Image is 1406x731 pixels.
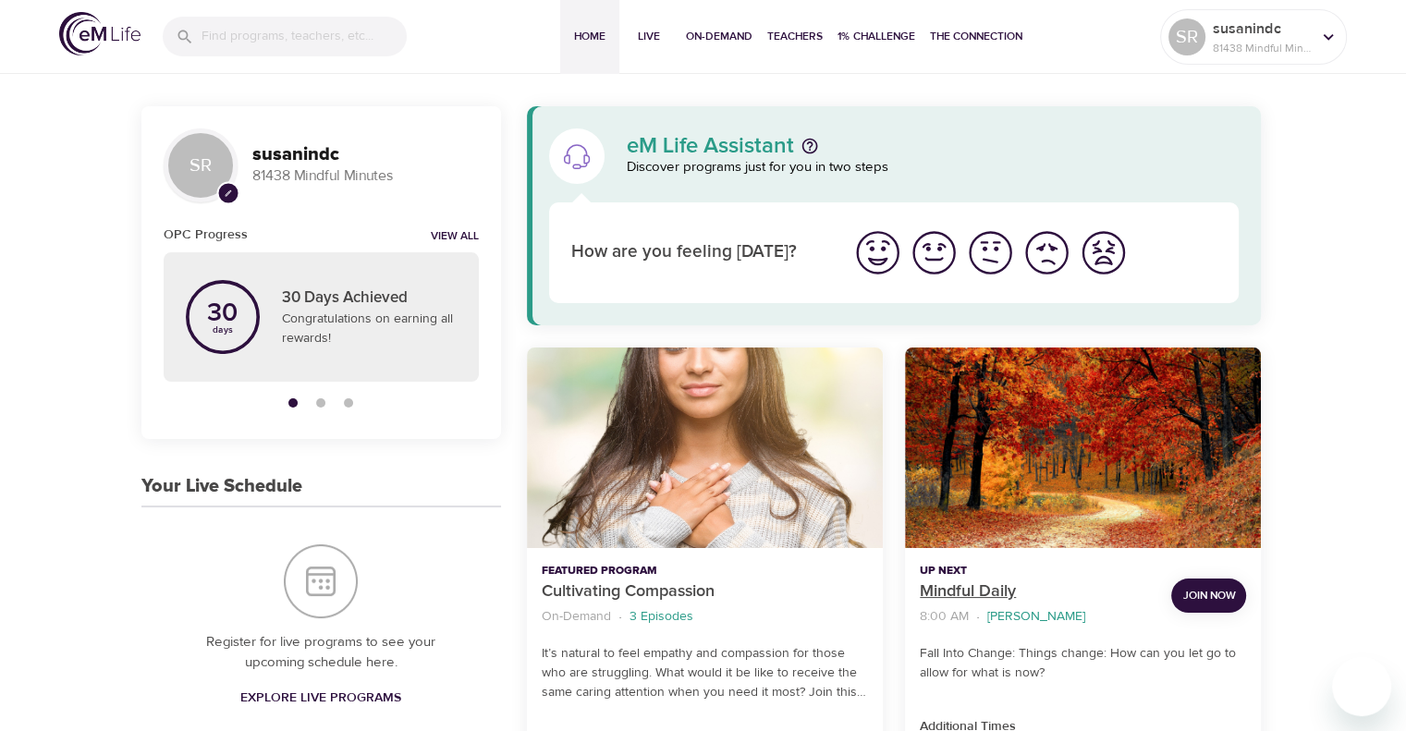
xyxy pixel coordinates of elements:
[284,544,358,618] img: Your Live Schedule
[920,604,1156,629] nav: breadcrumb
[976,604,980,629] li: ·
[542,563,868,579] p: Featured Program
[837,27,915,46] span: 1% Challenge
[252,165,479,187] p: 81438 Mindful Minutes
[850,225,906,281] button: I'm feeling great
[686,27,752,46] span: On-Demand
[906,225,962,281] button: I'm feeling good
[1019,225,1075,281] button: I'm feeling bad
[542,579,868,604] p: Cultivating Compassion
[207,326,238,334] p: days
[920,607,969,627] p: 8:00 AM
[542,607,611,627] p: On-Demand
[930,27,1022,46] span: The Connection
[965,227,1016,278] img: ok
[920,563,1156,579] p: Up Next
[59,12,141,55] img: logo
[527,347,883,548] button: Cultivating Compassion
[252,144,479,165] h3: susanindc
[164,225,248,245] h6: OPC Progress
[207,300,238,326] p: 30
[920,644,1246,683] p: Fall Into Change: Things change: How can you let go to allow for what is now?
[282,310,457,348] p: Congratulations on earning all rewards!
[1075,225,1131,281] button: I'm feeling worst
[987,607,1085,627] p: [PERSON_NAME]
[1182,586,1235,605] span: Join Now
[905,347,1261,548] button: Mindful Daily
[852,227,903,278] img: great
[1213,40,1311,56] p: 81438 Mindful Minutes
[909,227,960,278] img: good
[542,644,868,702] p: It’s natural to feel empathy and compassion for those who are struggling. What would it be like t...
[240,687,401,710] span: Explore Live Programs
[1021,227,1072,278] img: bad
[1168,18,1205,55] div: SR
[141,476,302,497] h3: Your Live Schedule
[618,604,622,629] li: ·
[627,27,671,46] span: Live
[178,632,464,674] p: Register for live programs to see your upcoming schedule here.
[962,225,1019,281] button: I'm feeling ok
[431,229,479,245] a: View all notifications
[233,681,409,715] a: Explore Live Programs
[1332,657,1391,716] iframe: Button to launch messaging window
[767,27,823,46] span: Teachers
[164,128,238,202] div: SR
[1213,18,1311,40] p: susanindc
[630,607,693,627] p: 3 Episodes
[202,17,407,56] input: Find programs, teachers, etc...
[282,286,457,311] p: 30 Days Achieved
[920,579,1156,604] p: Mindful Daily
[1171,579,1246,613] button: Join Now
[627,135,794,157] p: eM Life Assistant
[627,157,1240,178] p: Discover programs just for you in two steps
[542,604,868,629] nav: breadcrumb
[562,141,592,171] img: eM Life Assistant
[568,27,612,46] span: Home
[571,239,827,266] p: How are you feeling [DATE]?
[1078,227,1129,278] img: worst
